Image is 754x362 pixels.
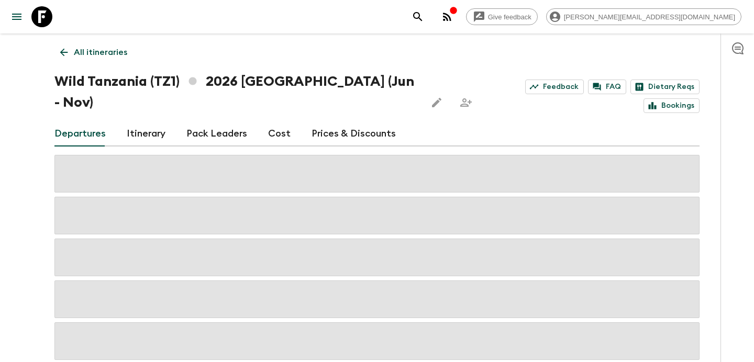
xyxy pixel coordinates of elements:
button: menu [6,6,27,27]
span: Give feedback [482,13,537,21]
span: [PERSON_NAME][EMAIL_ADDRESS][DOMAIN_NAME] [558,13,741,21]
p: All itineraries [74,46,127,59]
a: Give feedback [466,8,538,25]
button: Edit this itinerary [426,92,447,113]
a: All itineraries [54,42,133,63]
h1: Wild Tanzania (TZ1) 2026 [GEOGRAPHIC_DATA] (Jun - Nov) [54,71,418,113]
a: Itinerary [127,121,165,146]
button: search adventures [407,6,428,27]
a: Cost [268,121,291,146]
a: Dietary Reqs [630,80,700,94]
div: [PERSON_NAME][EMAIL_ADDRESS][DOMAIN_NAME] [546,8,741,25]
a: Bookings [644,98,700,113]
a: Prices & Discounts [312,121,396,146]
a: Departures [54,121,106,146]
a: FAQ [588,80,626,94]
a: Pack Leaders [186,121,247,146]
span: Share this itinerary [456,92,476,113]
a: Feedback [525,80,584,94]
